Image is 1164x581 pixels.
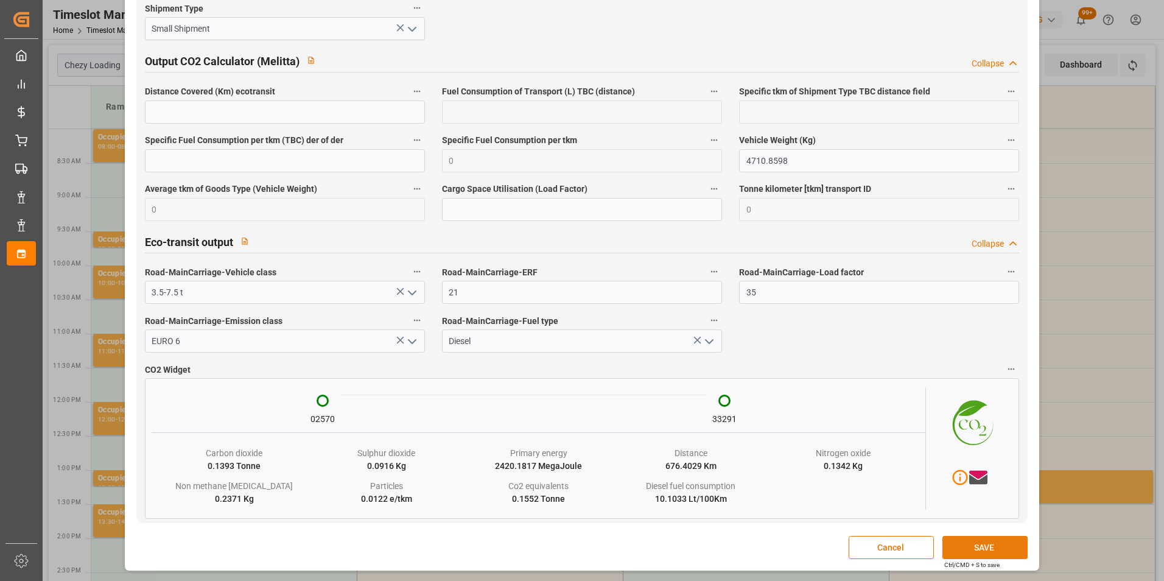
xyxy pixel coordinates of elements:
[512,493,565,505] div: 0.1552 Tonne
[233,230,256,253] button: View description
[712,413,737,426] div: 33291
[739,266,864,279] span: Road-MainCarriage-Load factor
[361,493,412,505] div: 0.0122 e/tkm
[402,19,420,38] button: open menu
[739,183,871,195] span: Tonne kilometer [tkm] transport ID
[409,312,425,328] button: Road-MainCarriage-Emission class
[442,134,577,147] span: Specific Fuel Consumption per tkm
[739,85,930,98] span: Specific tkm of Shipment Type TBC distance field
[145,281,425,304] input: Type to search/select
[145,315,282,328] span: Road-MainCarriage-Emission class
[972,57,1004,70] div: Collapse
[1003,264,1019,280] button: Road-MainCarriage-Load factor
[442,85,635,98] span: Fuel Consumption of Transport (L) TBC (distance)
[706,264,722,280] button: Road-MainCarriage-ERF
[215,493,254,505] div: 0.2371 Kg
[442,266,538,279] span: Road-MainCarriage-ERF
[208,460,261,473] div: 0.1393 Tonne
[442,329,722,353] input: Type to search/select
[942,536,1028,559] button: SAVE
[145,85,275,98] span: Distance Covered (Km) ecotransit
[442,183,587,195] span: Cargo Space Utilisation (Load Factor)
[409,83,425,99] button: Distance Covered (Km) ecotransit
[495,460,582,473] div: 2420.1817 MegaJoule
[944,560,1000,569] div: Ctrl/CMD + S to save
[175,480,293,493] div: Non methane [MEDICAL_DATA]
[145,134,343,147] span: Specific Fuel Consumption per tkm (TBC) der of der
[409,181,425,197] button: Average tkm of Goods Type (Vehicle Weight)
[508,480,569,493] div: Co2 equivalents
[646,480,735,493] div: Diesel fuel consumption
[145,329,425,353] input: Type to search/select
[402,332,420,351] button: open menu
[1003,132,1019,148] button: Vehicle Weight (Kg)
[926,387,1012,454] img: CO2
[367,460,406,473] div: 0.0916 Kg
[145,234,233,250] h2: Eco-transit output
[706,132,722,148] button: Specific Fuel Consumption per tkm
[510,447,567,460] div: Primary energy
[1003,83,1019,99] button: Specific tkm of Shipment Type TBC distance field
[145,2,203,15] span: Shipment Type
[655,493,727,505] div: 10.1033 Lt/100Km
[972,238,1004,250] div: Collapse
[442,315,558,328] span: Road-MainCarriage-Fuel type
[849,536,934,559] button: Cancel
[145,266,276,279] span: Road-MainCarriage-Vehicle class
[357,447,415,460] div: Sulphur dioxide
[145,183,317,195] span: Average tkm of Goods Type (Vehicle Weight)
[706,312,722,328] button: Road-MainCarriage-Fuel type
[1003,181,1019,197] button: Tonne kilometer [tkm] transport ID
[665,460,717,473] div: 676.4029 Km
[145,364,191,376] span: CO2 Widget
[1003,361,1019,377] button: CO2 Widget
[706,181,722,197] button: Cargo Space Utilisation (Load Factor)
[675,447,707,460] div: Distance
[145,53,300,69] h2: Output CO2 Calculator (Melitta)
[402,283,420,302] button: open menu
[739,134,816,147] span: Vehicle Weight (Kg)
[409,264,425,280] button: Road-MainCarriage-Vehicle class
[706,83,722,99] button: Fuel Consumption of Transport (L) TBC (distance)
[206,447,262,460] div: Carbon dioxide
[370,480,403,493] div: Particles
[699,332,718,351] button: open menu
[310,413,335,426] div: 02570
[300,49,323,72] button: View description
[824,460,863,473] div: 0.1342 Kg
[409,132,425,148] button: Specific Fuel Consumption per tkm (TBC) der of der
[816,447,871,460] div: Nitrogen oxide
